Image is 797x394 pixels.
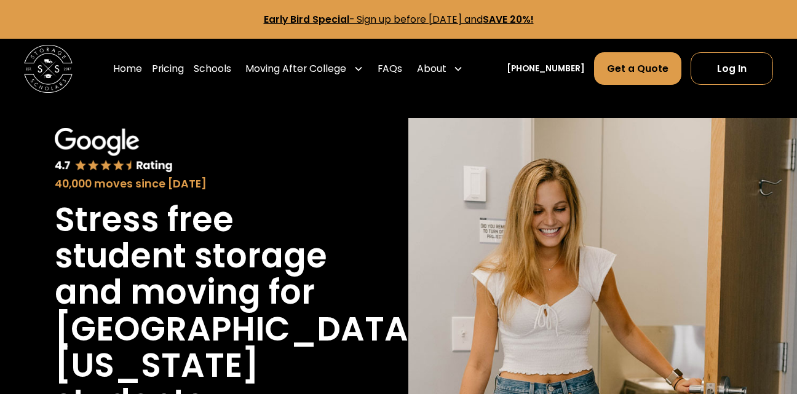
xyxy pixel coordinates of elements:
div: About [417,61,446,76]
strong: Early Bird Special [264,13,349,26]
a: Get a Quote [594,52,681,85]
a: Home [113,52,142,85]
a: Log In [691,52,772,85]
a: FAQs [378,52,402,85]
div: Moving After College [240,52,368,85]
div: 40,000 moves since [DATE] [55,176,335,192]
div: Moving After College [245,61,346,76]
h1: [GEOGRAPHIC_DATA][US_STATE] [55,311,425,384]
a: Pricing [152,52,184,85]
div: About [412,52,468,85]
h1: Stress free student storage and moving for [55,202,335,311]
img: Storage Scholars main logo [24,45,73,93]
a: home [24,45,73,93]
a: Early Bird Special- Sign up before [DATE] andSAVE 20%! [264,13,534,26]
img: Google 4.7 star rating [55,128,173,173]
strong: SAVE 20%! [483,13,534,26]
a: Schools [194,52,231,85]
a: [PHONE_NUMBER] [507,63,585,76]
